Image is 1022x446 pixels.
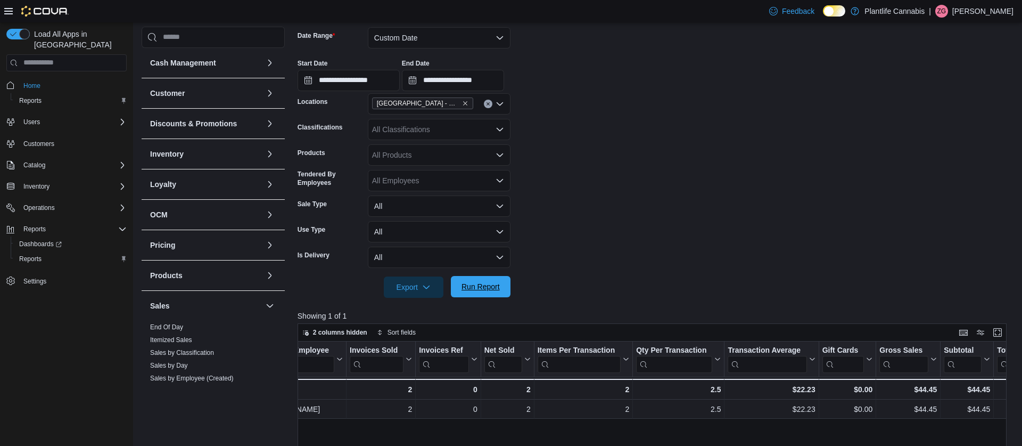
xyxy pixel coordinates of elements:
[402,70,504,91] input: Press the down key to open a popover containing a calendar.
[23,118,40,126] span: Users
[11,93,131,108] button: Reports
[484,345,522,372] div: Net Sold
[15,238,66,250] a: Dashboards
[19,223,50,236] button: Reports
[150,179,261,190] button: Loyalty
[728,345,806,355] div: Transaction Average
[822,345,864,355] div: Gift Cards
[150,323,183,331] span: End Of Day
[263,239,276,252] button: Pricing
[372,98,473,109] span: Calgary - Dalhousie
[350,345,403,355] div: Invoices Sold
[944,345,982,355] div: Subtotal
[484,383,530,396] div: 2
[6,74,127,317] nav: Complex example
[373,326,420,339] button: Sort fields
[298,123,343,132] label: Classifications
[496,100,504,108] button: Open list of options
[19,180,127,193] span: Inventory
[822,403,872,416] div: $0.00
[537,345,621,355] div: Items Per Transaction
[11,237,131,252] a: Dashboards
[259,403,343,416] div: [PERSON_NAME]
[23,140,54,148] span: Customers
[944,383,990,396] div: $44.45
[150,375,234,382] a: Sales by Employee (Created)
[419,383,477,396] div: 0
[419,345,477,372] button: Invoices Ref
[728,345,815,372] button: Transaction Average
[484,403,531,416] div: 2
[150,118,237,129] h3: Discounts & Promotions
[298,311,1013,321] p: Showing 1 of 1
[313,328,367,337] span: 2 columns hidden
[150,58,261,68] button: Cash Management
[263,117,276,130] button: Discounts & Promotions
[2,136,131,151] button: Customers
[728,403,815,416] div: $22.23
[935,5,948,18] div: Zach Guenard
[263,56,276,69] button: Cash Management
[150,270,261,281] button: Products
[350,403,412,416] div: 2
[879,345,928,372] div: Gross Sales
[263,299,276,312] button: Sales
[298,59,328,68] label: Start Date
[150,349,214,356] a: Sales by Classification
[636,345,712,372] div: Qty Per Transaction
[879,383,937,396] div: $44.45
[19,274,127,287] span: Settings
[496,151,504,159] button: Open list of options
[15,94,127,107] span: Reports
[879,403,937,416] div: $44.45
[384,277,443,298] button: Export
[259,345,343,372] button: Tendered Employee
[350,345,403,372] div: Invoices Sold
[957,326,970,339] button: Keyboard shortcuts
[2,222,131,237] button: Reports
[19,79,127,92] span: Home
[23,182,50,191] span: Inventory
[451,276,510,297] button: Run Report
[150,209,261,220] button: OCM
[2,158,131,173] button: Catalog
[991,326,1004,339] button: Enter fullscreen
[484,345,530,372] button: Net Sold
[23,277,46,286] span: Settings
[636,383,721,396] div: 2.5
[150,336,192,344] span: Itemized Sales
[350,345,412,372] button: Invoices Sold
[23,204,55,212] span: Operations
[19,201,127,214] span: Operations
[823,5,845,17] input: Dark Mode
[150,348,214,357] span: Sales by Classification
[259,345,334,372] div: Tendered Employee
[263,148,276,160] button: Inventory
[782,6,814,17] span: Feedback
[496,125,504,134] button: Open list of options
[150,270,183,281] h3: Products
[368,196,510,217] button: All
[19,180,54,193] button: Inventory
[2,115,131,129] button: Users
[537,345,621,372] div: Items Per Transaction
[259,345,334,355] div: Tendered Employee
[150,301,170,311] h3: Sales
[419,345,468,355] div: Invoices Ref
[19,201,59,214] button: Operations
[298,98,328,106] label: Locations
[461,281,500,292] span: Run Report
[402,59,430,68] label: End Date
[19,159,127,172] span: Catalog
[263,269,276,282] button: Products
[298,200,327,208] label: Sale Type
[496,176,504,185] button: Open list of options
[879,345,928,355] div: Gross Sales
[19,159,50,172] button: Catalog
[879,345,937,372] button: Gross Sales
[298,225,325,234] label: Use Type
[944,345,990,372] button: Subtotal
[298,70,400,91] input: Press the down key to open a popover containing a calendar.
[537,345,629,372] button: Items Per Transaction
[19,240,62,248] span: Dashboards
